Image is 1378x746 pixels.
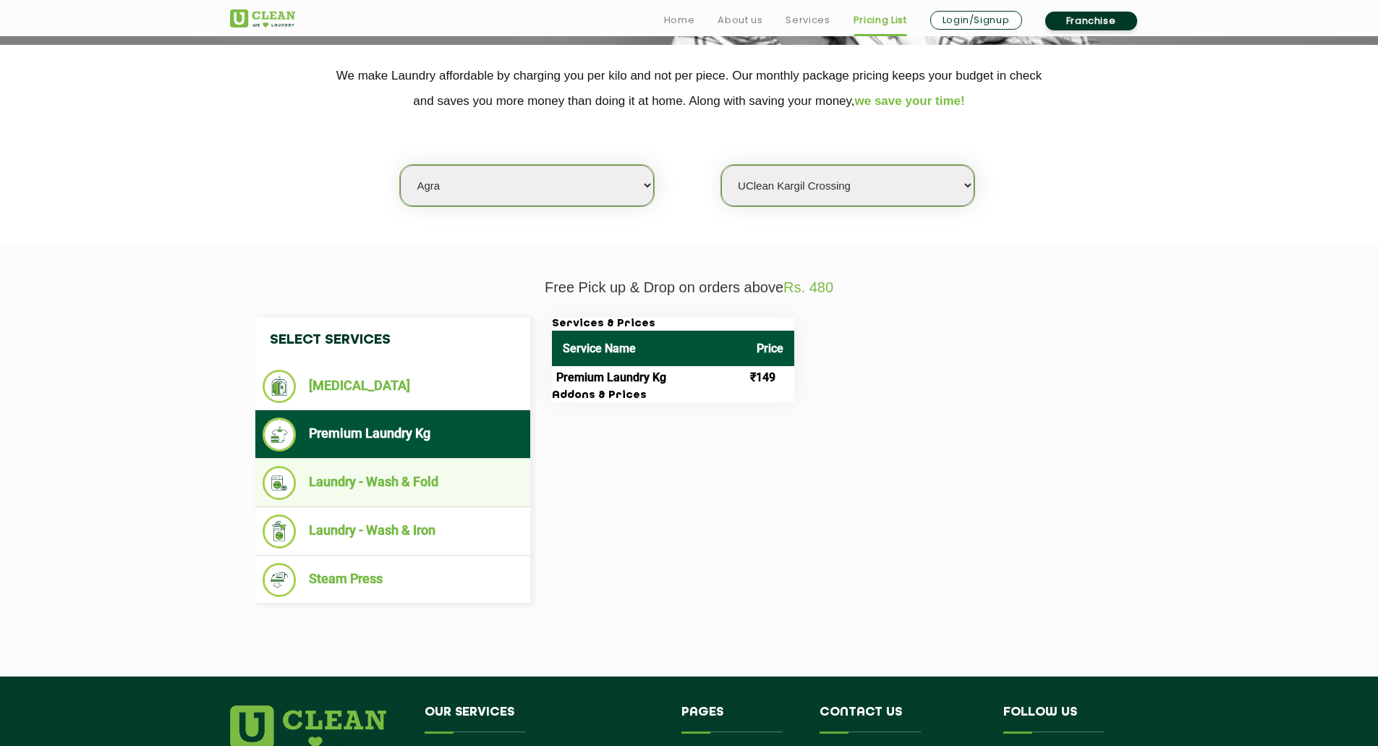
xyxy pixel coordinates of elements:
[930,11,1022,30] a: Login/Signup
[552,389,794,402] h3: Addons & Prices
[263,370,523,403] li: [MEDICAL_DATA]
[681,705,798,733] h4: Pages
[855,94,965,108] span: we save your time!
[230,279,1149,296] p: Free Pick up & Drop on orders above
[552,331,746,366] th: Service Name
[263,370,297,403] img: Dry Cleaning
[1003,705,1131,733] h4: Follow us
[425,705,660,733] h4: Our Services
[746,366,794,389] td: ₹149
[854,12,907,29] a: Pricing List
[263,514,297,548] img: Laundry - Wash & Iron
[1045,12,1137,30] a: Franchise
[820,705,982,733] h4: Contact us
[263,466,297,500] img: Laundry - Wash & Fold
[783,279,833,295] span: Rs. 480
[255,318,530,363] h4: Select Services
[263,417,297,452] img: Premium Laundry Kg
[230,63,1149,114] p: We make Laundry affordable by charging you per kilo and not per piece. Our monthly package pricin...
[263,563,523,597] li: Steam Press
[664,12,695,29] a: Home
[230,9,295,27] img: UClean Laundry and Dry Cleaning
[552,318,794,331] h3: Services & Prices
[263,514,523,548] li: Laundry - Wash & Iron
[263,563,297,597] img: Steam Press
[718,12,762,29] a: About us
[263,466,523,500] li: Laundry - Wash & Fold
[263,417,523,452] li: Premium Laundry Kg
[552,366,746,389] td: Premium Laundry Kg
[786,12,830,29] a: Services
[746,331,794,366] th: Price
